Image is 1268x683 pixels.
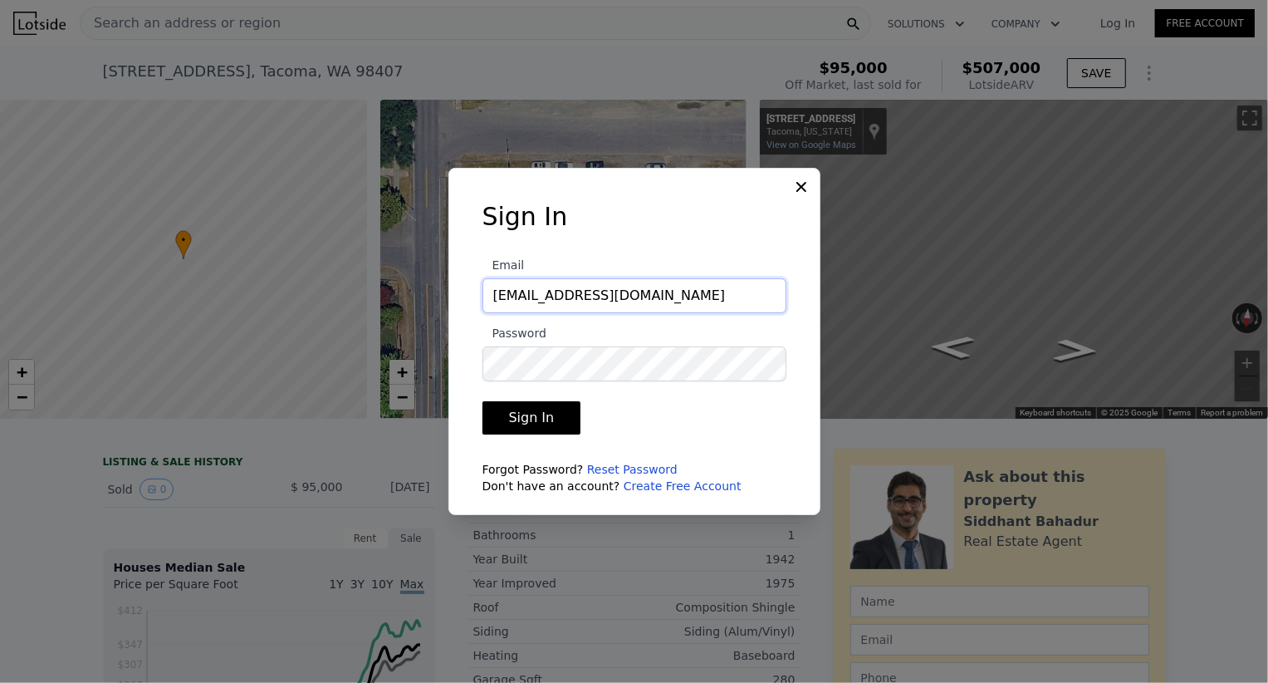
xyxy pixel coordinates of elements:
input: Email [482,278,786,313]
h3: Sign In [482,202,786,232]
button: Sign In [482,401,581,435]
a: Create Free Account [624,479,742,493]
a: Reset Password [587,463,678,476]
div: Forgot Password? Don't have an account? [482,461,786,494]
span: Email [482,258,525,272]
span: Password [482,327,546,340]
input: Password [482,346,786,381]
